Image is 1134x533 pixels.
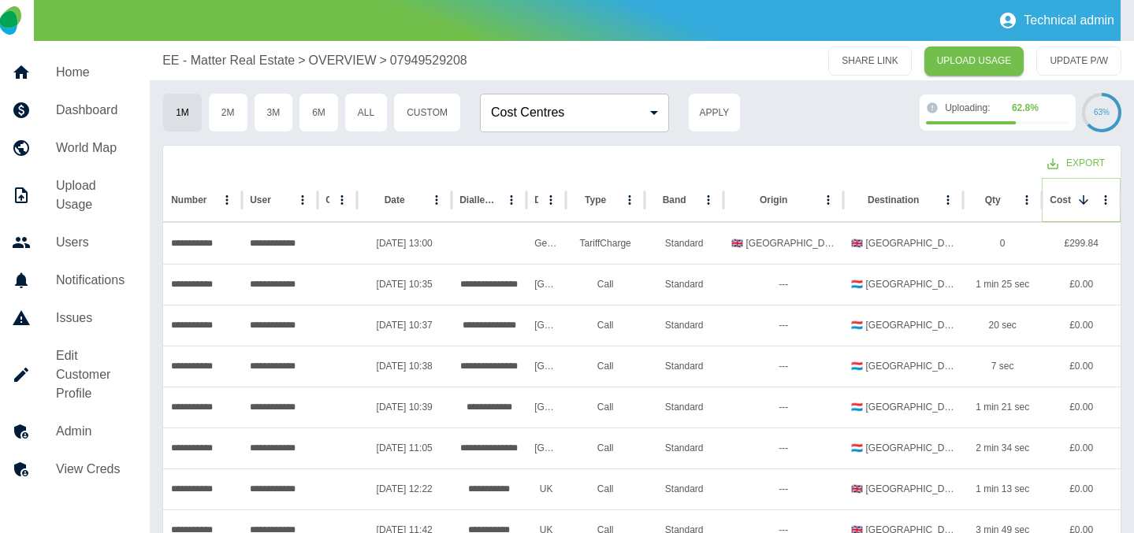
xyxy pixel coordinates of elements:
div: --- [723,305,843,346]
div: TariffCharge [566,223,645,264]
div: Standard [645,223,723,264]
div: Standard [645,387,723,428]
button: Cost Center column menu [331,189,353,211]
div: 🇱🇺 Luxembourg [843,428,963,468]
div: 1 min 21 sec [963,387,1042,428]
div: 🇱🇺 Luxembourg [843,305,963,346]
a: UPLOAD USAGE [924,46,1024,76]
div: £0.00 [1042,468,1121,509]
div: Call [566,346,645,387]
div: Cost [1050,194,1071,205]
p: Technical admin [1024,13,1114,28]
button: Apply [688,93,741,132]
div: 06/08/2025 10:39 [357,387,452,428]
div: 06/08/2025 10:37 [357,305,452,346]
div: Number [171,194,206,205]
div: 2 min 34 sec [963,428,1042,468]
div: Standard [645,264,723,305]
div: Call [566,305,645,346]
div: --- [723,387,843,428]
button: User column menu [292,189,314,211]
div: General Credit - Reversal [526,223,566,264]
h5: World Map [56,139,125,157]
div: 🇬🇧 United Kingdom [843,223,963,264]
div: 🇬🇧 United Kingdom [723,223,843,264]
button: Type column menu [619,189,641,211]
h5: Issues [56,309,125,328]
p: > [298,51,305,70]
div: 22/08/2025 13:00 [357,223,452,264]
h5: View Creds [56,460,125,479]
button: Dialled Number column menu [500,189,522,211]
button: Origin column menu [817,189,839,211]
div: £0.00 [1042,428,1121,468]
div: £0.00 [1042,264,1121,305]
div: Call [566,468,645,509]
a: 07949529208 [390,51,467,70]
h5: Edit Customer Profile [56,346,125,403]
div: Origin [760,194,787,205]
h5: Notifications [56,271,125,290]
div: £0.00 [1042,387,1121,428]
h5: Upload Usage [56,176,125,214]
button: Technical admin [992,5,1121,36]
button: All [344,93,388,132]
h5: Dashboard [56,101,125,120]
button: Date column menu [426,189,448,211]
div: Luxembourg [526,387,566,428]
button: SHARE LINK [828,46,911,76]
button: Export [1035,149,1117,178]
button: 2M [208,93,248,132]
div: 🇱🇺 Luxembourg [843,346,963,387]
button: Number column menu [216,189,238,211]
button: Band column menu [697,189,719,211]
h5: Home [56,63,125,82]
div: 1 min 13 sec [963,468,1042,509]
div: Standard [645,305,723,346]
div: Standard [645,428,723,468]
div: Cost Center [325,194,329,205]
div: --- [723,468,843,509]
div: 06/08/2025 11:05 [357,428,452,468]
button: Destination column menu [937,189,959,211]
div: 1 min 25 sec [963,264,1042,305]
div: 20 sec [963,305,1042,346]
div: Date [385,194,405,205]
div: Luxembourg [526,264,566,305]
button: 3M [254,93,294,132]
a: EE - Matter Real Estate [162,51,295,70]
a: OVERVIEW [309,51,377,70]
div: Destination [868,194,919,205]
h5: Admin [56,422,125,441]
button: 6M [299,93,339,132]
div: --- [723,346,843,387]
button: Description column menu [540,189,562,211]
div: Luxembourg [526,346,566,387]
div: 🇬🇧 United Kingdom [843,468,963,509]
div: Type [585,194,606,205]
h5: Users [56,233,125,252]
div: £0.00 [1042,305,1121,346]
div: Dialled Number [459,194,499,205]
button: Qty column menu [1016,189,1038,211]
div: Luxembourg [526,305,566,346]
div: 06/08/2025 10:35 [357,264,452,305]
div: --- [723,428,843,468]
div: 🇱🇺 Luxembourg [843,387,963,428]
div: Call [566,264,645,305]
div: Standard [645,468,723,509]
div: Qty [985,194,1001,205]
div: Uploading: [945,101,1069,115]
div: 0 [963,223,1042,264]
div: Band [663,194,686,205]
div: 11/08/2025 12:22 [357,468,452,509]
div: 🇱🇺 Luxembourg [843,264,963,305]
button: Cost column menu [1095,189,1117,211]
button: 1M [162,93,203,132]
div: User [250,194,271,205]
div: UK [526,468,566,509]
p: > [380,51,387,70]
